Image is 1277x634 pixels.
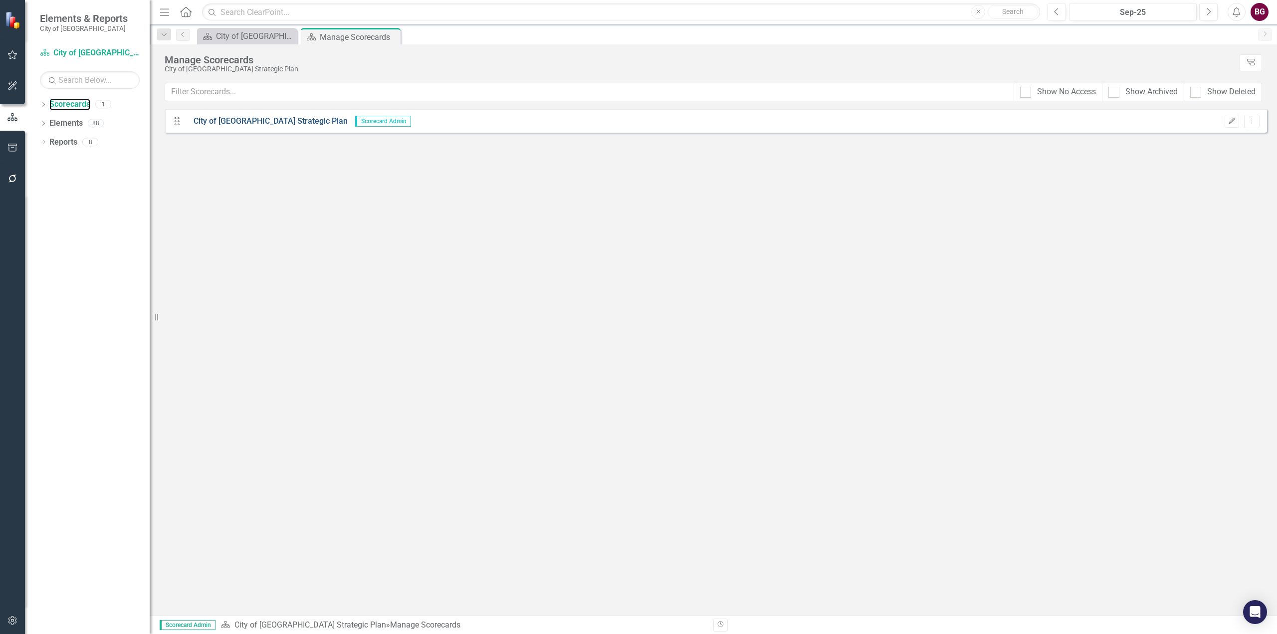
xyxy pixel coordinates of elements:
[186,116,348,127] a: City of [GEOGRAPHIC_DATA] Strategic Plan
[160,620,215,630] span: Scorecard Admin
[1251,3,1269,21] button: BG
[320,31,398,43] div: Manage Scorecards
[165,83,1014,101] input: Filter Scorecards...
[1069,3,1197,21] button: Sep-25
[216,30,294,42] div: City of [GEOGRAPHIC_DATA] Strategic Plan
[95,100,111,109] div: 1
[234,620,386,630] a: City of [GEOGRAPHIC_DATA] Strategic Plan
[49,137,77,148] a: Reports
[1125,86,1178,98] div: Show Archived
[88,119,104,128] div: 88
[200,30,294,42] a: City of [GEOGRAPHIC_DATA] Strategic Plan
[1072,6,1193,18] div: Sep-25
[1207,86,1256,98] div: Show Deleted
[49,99,90,110] a: Scorecards
[355,116,411,127] span: Scorecard Admin
[1037,86,1096,98] div: Show No Access
[82,138,98,146] div: 8
[165,54,1235,65] div: Manage Scorecards
[220,620,706,631] div: » Manage Scorecards
[49,118,83,129] a: Elements
[5,11,22,29] img: ClearPoint Strategy
[40,47,140,59] a: City of [GEOGRAPHIC_DATA] Strategic Plan
[988,5,1038,19] button: Search
[1002,7,1024,15] span: Search
[40,71,140,89] input: Search Below...
[1243,600,1267,624] div: Open Intercom Messenger
[202,3,1040,21] input: Search ClearPoint...
[165,65,1235,73] div: City of [GEOGRAPHIC_DATA] Strategic Plan
[40,12,128,24] span: Elements & Reports
[40,24,128,32] small: City of [GEOGRAPHIC_DATA]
